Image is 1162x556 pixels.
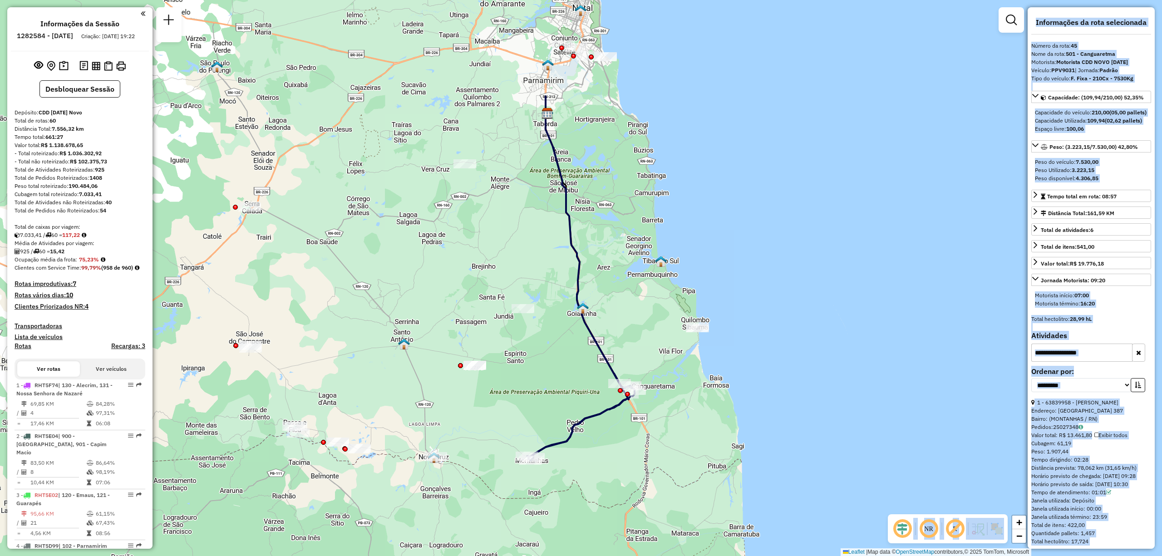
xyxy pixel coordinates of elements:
div: Atividade não roteirizada - 59.324.841 RAPHAEL TAVARES DE ARAUJO [463,361,486,370]
em: Opções [128,433,133,438]
a: OpenStreetMap [896,549,935,555]
div: Map data © contributors,© 2025 TomTom, Microsoft [841,548,1031,556]
a: Zoom in [1012,516,1026,529]
div: Depósito: [15,108,145,117]
td: 17,46 KM [30,419,86,428]
span: | 130 - Alecrim, 131 - Nossa Senhora de Nazaré [16,382,113,397]
div: Cubagem total roteirizado: [15,190,145,198]
h4: Lista de veículos [15,333,145,341]
div: Total de Pedidos Roteirizados: [15,174,145,182]
td: 4,56 KM [30,529,86,538]
div: Total de rotas: [15,117,145,125]
div: Valor total: [1041,260,1104,268]
h4: Informações da rota selecionada [1031,18,1151,27]
div: Tempo total: [15,133,145,141]
span: RHT5D99 [34,542,59,549]
strong: 28,99 hL [1070,315,1092,322]
img: 638 UDC Light Parnamirim [542,59,554,71]
em: Rota exportada [136,382,142,388]
a: Leaflet [843,549,865,555]
div: Horário previsto de saída: [DATE] 10:30 [1031,480,1151,488]
div: Total de Pedidos não Roteirizados: [15,207,145,215]
td: 95,66 KM [30,509,86,518]
div: Janela utilizada término: 23:59 [1031,513,1151,521]
h4: Recargas: 3 [111,342,145,350]
td: 8 [30,467,86,477]
td: 86,64% [95,458,141,467]
strong: 109,94 [1087,117,1105,124]
td: 97,31% [95,408,141,418]
span: 2 - [16,433,107,456]
a: Total de itens:541,00 [1031,240,1151,252]
div: Janela utilizada: Depósito [1031,497,1151,505]
td: 06:08 [95,419,141,428]
strong: F. Fixa - 210Cx - 7530Kg [1071,75,1133,82]
div: Número da rota: [1031,42,1151,50]
i: Meta Caixas/viagem: 143,28 Diferença: -26,06 [82,232,86,238]
strong: 501 - Canguaretma [1066,50,1115,57]
i: Total de rotas [33,249,39,254]
a: Zoom out [1012,529,1026,543]
strong: PPV9031 [1051,67,1075,74]
img: Nova Cruz [428,452,440,463]
button: Ver veículos [80,361,143,377]
button: Painel de Sugestão [57,59,70,73]
strong: 4 [85,302,89,310]
strong: 07:00 [1074,292,1089,299]
div: Valor total: [15,141,145,149]
i: Cubagem total roteirizado [15,232,20,238]
span: | 900 - [GEOGRAPHIC_DATA], 901 - Capim Macio [16,433,107,456]
div: Horário previsto de chegada: [DATE] 09:28 [1031,472,1151,480]
div: Total de Atividades não Roteirizadas: [15,198,145,207]
div: Espaço livre: [1035,125,1147,133]
i: Distância Total [21,511,27,517]
td: 67,43% [95,518,141,527]
i: Observações [1078,424,1083,430]
div: Atividade não roteirizada - ATACADAO PITIMBU RN [565,43,587,52]
strong: 925 [95,166,104,173]
strong: 4.306,85 [1076,175,1098,182]
img: 404 UDC Full Lagoa Seca [575,5,586,16]
button: Visualizar Romaneio [102,59,114,73]
div: Atividade não roteirizada - 49.370.580 JUNIOR BEZERRA ALVES [285,422,307,431]
div: Capacidade do veículo: [1035,108,1147,117]
div: Total hectolitro: 17,724 [1031,537,1151,546]
button: Exibir sessão original [32,59,45,73]
i: Total de Atividades [15,249,20,254]
button: Desbloquear Sessão [39,80,120,98]
h6: 1282584 - [DATE] [17,32,73,40]
div: Atividade não roteirizada - SEVERINO PAULO DA SI [348,444,371,453]
td: / [16,518,21,527]
td: / [16,408,21,418]
div: Motorista término: [1035,300,1147,308]
div: Capacidade Utilizada: [1035,117,1147,125]
strong: 117,22 [62,231,80,238]
em: Rotas cross docking consideradas [135,265,139,271]
div: - Total não roteirizado: [15,157,145,166]
strong: 7.530,00 [1076,158,1098,165]
td: 98,19% [95,467,141,477]
button: Ordem crescente [1131,378,1145,392]
span: Tempo total em rota: 08:57 [1047,193,1117,200]
strong: (05,00 pallets) [1109,109,1147,116]
span: Peso: 1.907,44 [1031,448,1068,455]
strong: 1408 [89,174,102,181]
a: Rotas [15,342,31,350]
td: = [16,529,21,538]
strong: 190.484,06 [69,182,98,189]
strong: CDD [DATE] Novo [39,109,82,116]
strong: Padrão [1099,67,1118,74]
i: % de utilização do peso [87,460,94,466]
div: Atividade não roteirizada - MERC ALVES [239,341,261,350]
img: Fluxo de ruas [970,522,985,536]
span: Peso do veículo: [1035,158,1098,165]
strong: 15,42 [50,248,64,255]
div: Atividade não roteirizada - MERC SaO MATEUS [326,438,349,447]
div: Tipo do veículo: [1031,74,1151,83]
td: 21 [30,518,86,527]
strong: 3.223,15 [1072,167,1094,173]
span: | [866,549,867,555]
a: Jornada Motorista: 09:20 [1031,274,1151,286]
a: 1 - 63839958 - [PERSON_NAME] [1037,399,1118,406]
